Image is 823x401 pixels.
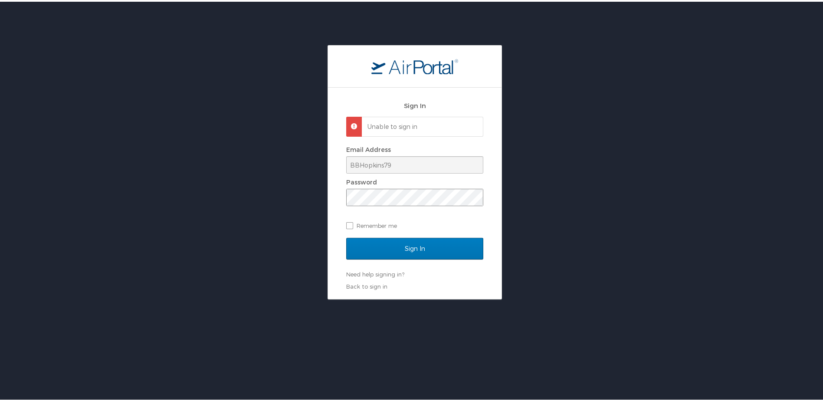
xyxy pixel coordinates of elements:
label: Password [346,177,377,184]
input: Sign In [346,236,483,258]
p: Unable to sign in [367,121,475,129]
label: Email Address [346,144,391,151]
label: Remember me [346,217,483,230]
a: Back to sign in [346,281,387,288]
h2: Sign In [346,99,483,109]
a: Need help signing in? [346,269,404,276]
img: logo [371,57,458,72]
